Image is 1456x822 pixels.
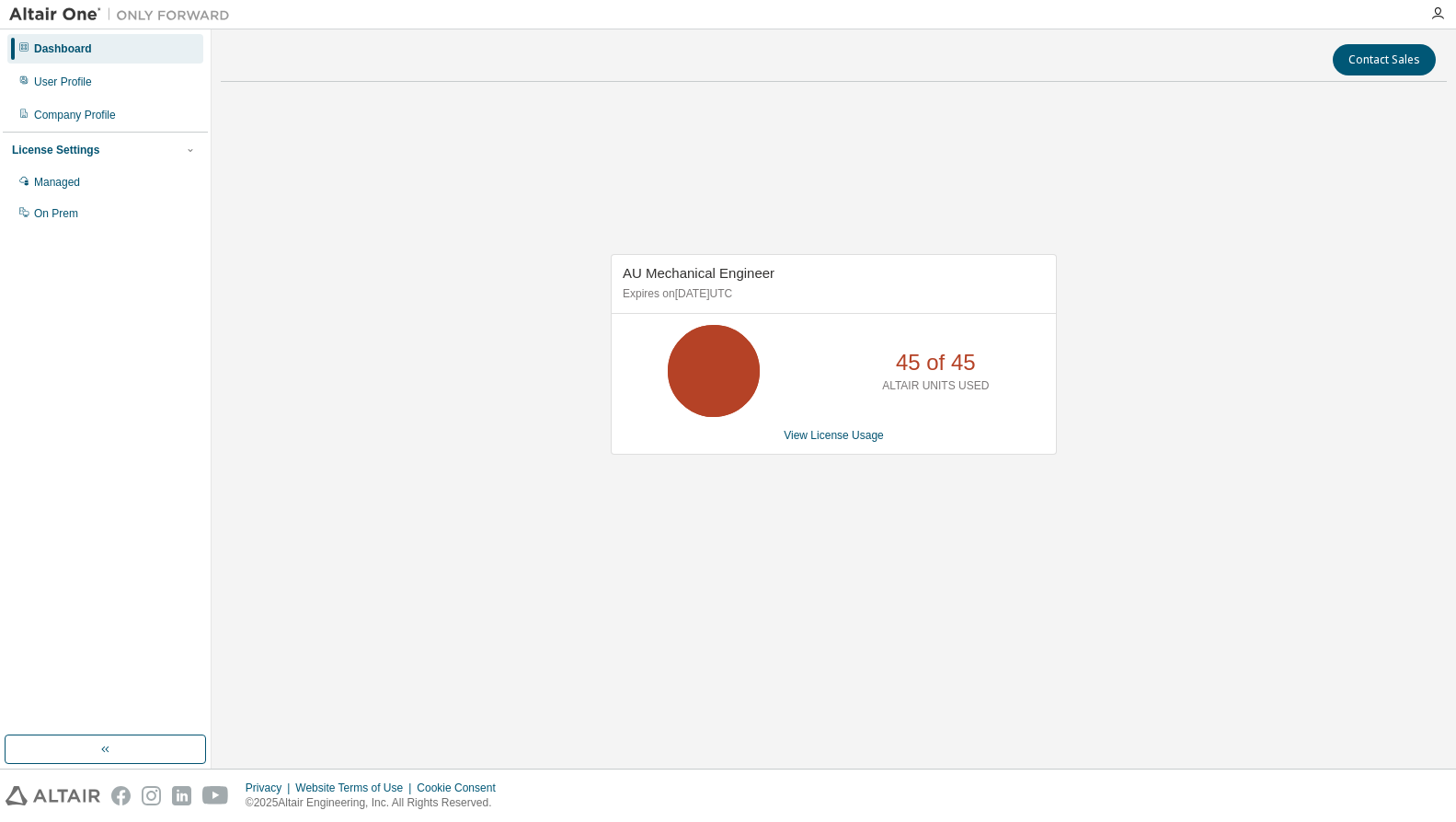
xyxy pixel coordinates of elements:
div: Website Terms of Use [295,781,417,795]
p: 45 of 45 [896,347,976,378]
img: instagram.svg [142,786,161,805]
p: © 2025 Altair Engineering, Inc. All Rights Reserved. [246,795,507,811]
div: Managed [34,175,80,190]
div: On Prem [34,206,78,221]
p: Expires on [DATE] UTC [623,286,1040,302]
p: ALTAIR UNITS USED [882,378,989,394]
img: linkedin.svg [172,786,191,805]
span: AU Mechanical Engineer [623,265,774,281]
a: View License Usage [784,429,884,442]
div: Dashboard [34,41,92,56]
div: Company Profile [34,108,116,122]
div: User Profile [34,75,92,89]
div: Privacy [246,781,295,795]
img: altair_logo.svg [6,786,100,805]
button: Contact Sales [1333,44,1436,75]
div: Cookie Consent [417,781,506,795]
img: youtube.svg [202,786,229,805]
img: facebook.svg [111,786,131,805]
img: Altair One [9,6,239,24]
div: License Settings [12,143,99,157]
